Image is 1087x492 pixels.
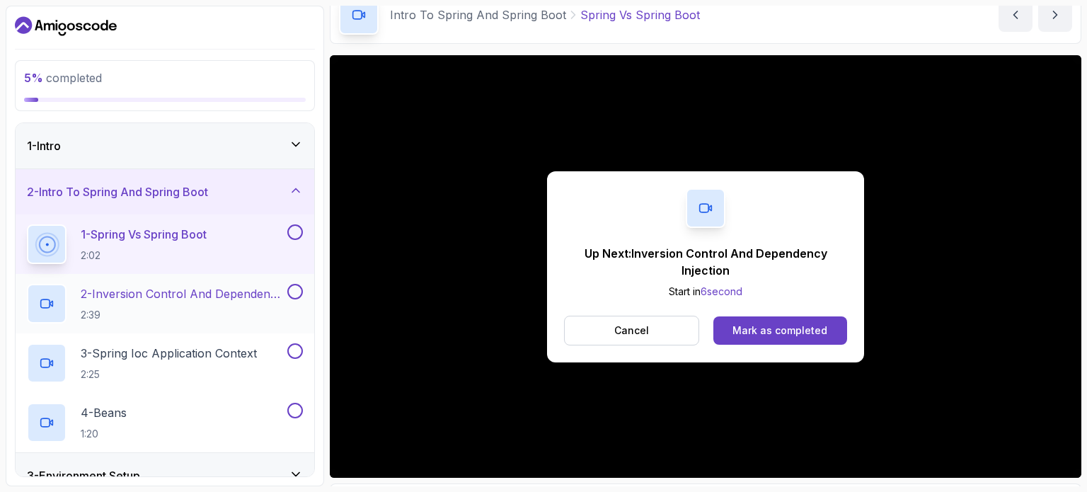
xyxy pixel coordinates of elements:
[27,467,140,484] h3: 3 - Environment Setup
[16,123,314,168] button: 1-Intro
[81,367,257,382] p: 2:25
[614,324,649,338] p: Cancel
[81,345,257,362] p: 3 - Spring Ioc Application Context
[713,316,847,345] button: Mark as completed
[330,55,1081,478] iframe: 1 - Spring vs Spring Boot
[27,137,61,154] h3: 1 - Intro
[390,6,566,23] p: Intro To Spring And Spring Boot
[27,343,303,383] button: 3-Spring Ioc Application Context2:25
[24,71,102,85] span: completed
[27,224,303,264] button: 1-Spring Vs Spring Boot2:02
[81,404,127,421] p: 4 - Beans
[27,284,303,324] button: 2-Inversion Control And Dependency Injection2:39
[24,71,43,85] span: 5 %
[81,248,207,263] p: 2:02
[16,169,314,214] button: 2-Intro To Spring And Spring Boot
[27,403,303,442] button: 4-Beans1:20
[15,15,117,38] a: Dashboard
[732,324,827,338] div: Mark as completed
[27,183,208,200] h3: 2 - Intro To Spring And Spring Boot
[580,6,700,23] p: Spring Vs Spring Boot
[81,427,127,441] p: 1:20
[564,316,699,345] button: Cancel
[564,245,847,279] p: Up Next: Inversion Control And Dependency Injection
[81,285,284,302] p: 2 - Inversion Control And Dependency Injection
[701,285,742,297] span: 6 second
[81,226,207,243] p: 1 - Spring Vs Spring Boot
[81,308,284,322] p: 2:39
[564,285,847,299] p: Start in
